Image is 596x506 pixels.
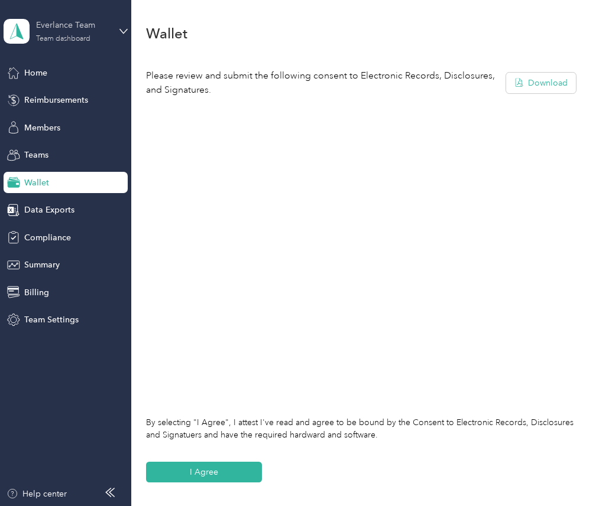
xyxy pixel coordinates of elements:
[24,204,74,216] span: Data Exports
[24,259,60,271] span: Summary
[24,149,48,161] span: Teams
[36,35,90,43] div: Team dashboard
[146,462,262,482] button: I Agree
[506,73,576,93] button: Download
[146,27,187,40] h1: Wallet
[530,440,596,506] iframe: Everlance-gr Chat Button Frame
[24,286,49,299] span: Billing
[24,314,79,326] span: Team Settings
[24,94,88,106] span: Reimbursements
[24,67,47,79] span: Home
[146,107,576,396] iframe: Everlance - Electronic Records, Disclosures and Signatures
[36,19,110,31] div: Everlance Team
[24,177,49,189] span: Wallet
[24,122,60,134] span: Members
[24,231,71,244] span: Compliance
[7,488,67,500] button: Help center
[146,416,576,441] div: By selecting "I Agree", I attest I've read and agree to be bound by the Consent to Electronic Rec...
[146,68,506,97] span: Please review and submit the following consent to Electronic Records, Disclosures, and Signatures.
